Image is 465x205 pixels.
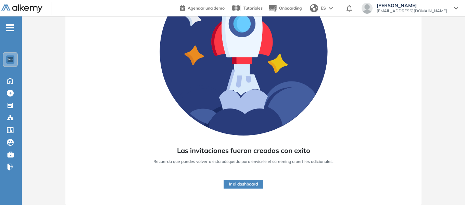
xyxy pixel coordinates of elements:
span: [EMAIL_ADDRESS][DOMAIN_NAME] [377,8,447,14]
span: Tutoriales [243,5,263,11]
span: [PERSON_NAME] [377,3,447,8]
img: world [310,4,318,12]
img: https://assets.alkemy.org/workspaces/1802/d452bae4-97f6-47ab-b3bf-1c40240bc960.jpg [8,57,13,62]
span: Agendar una demo [188,5,225,11]
img: arrow [329,7,333,10]
span: Las invitaciones fueron creadas con exito [177,145,310,156]
span: ES [321,5,326,11]
i: - [6,27,14,28]
img: Logo [1,4,42,13]
span: Onboarding [279,5,302,11]
button: Onboarding [268,1,302,16]
a: Agendar una demo [180,3,225,12]
span: Recuerda que puedes volver a esta búsqueda para enviarle el screening a perfiles adicionales. [153,158,334,165]
button: Ir al dashboard [224,180,263,189]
